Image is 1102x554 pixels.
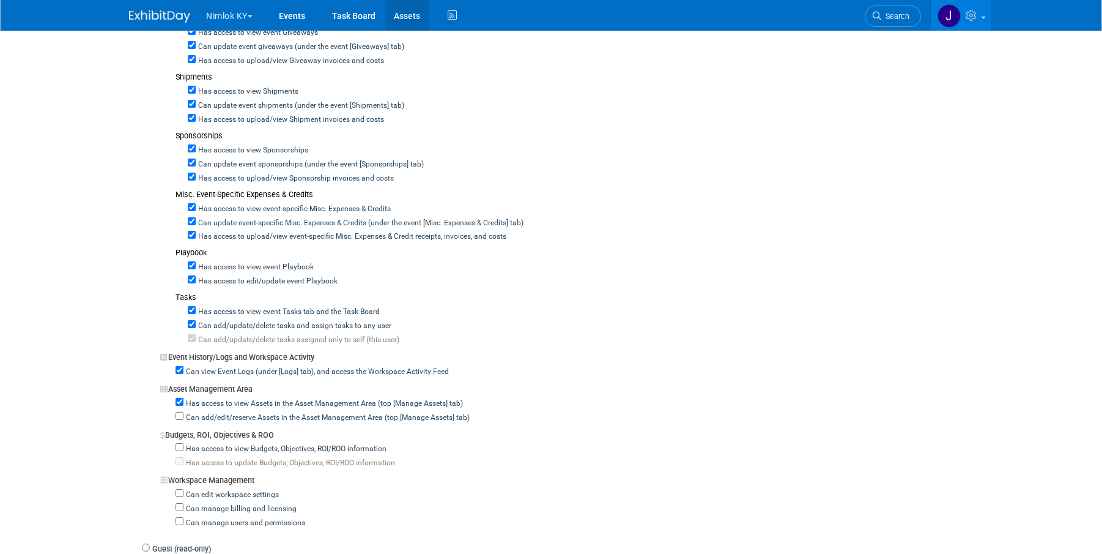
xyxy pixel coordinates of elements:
[196,114,384,125] label: Has access to upload/view Shipment invoices and costs
[196,321,391,332] label: Can add/update/delete tasks and assign tasks to any user
[196,159,424,170] label: Can update event sponsorships (under the event [Sponsorships] tab)
[196,100,404,111] label: Can update event shipments (under the event [Shipments] tab)
[881,12,909,21] span: Search
[176,72,969,83] div: Shipments
[196,262,314,273] label: Has access to view event Playbook
[196,307,380,318] label: Has access to view event Tasks tab and the Task Board
[160,346,969,364] div: Event History/Logs and Workspace Activity
[196,231,506,242] label: Has access to upload/view event-specific Misc. Expenses & Credit receipts, invoices, and costs
[196,86,298,97] label: Has access to view Shipments
[196,276,338,287] label: Has access to edit/update event Playbook
[183,367,449,378] label: Can view Event Logs (under [Logs] tab), and access the Workspace Activity Feed
[160,424,969,441] div: Budgets, ROI, Objectives & ROO
[196,218,523,229] label: Can update event-specific Misc. Expenses & Credits (under the event [Misc. Expenses & Credits] tab)
[196,145,308,156] label: Has access to view Sponsorships
[176,189,969,201] div: Misc. Event-Specific Expenses & Credits
[196,335,399,346] label: Can add/update/delete tasks assigned only to self (this user)
[160,378,969,395] div: Asset Management Area
[183,413,470,424] label: Can add/edit/reserve Assets in the Asset Management Area (top [Manage Assets] tab)
[196,42,404,53] label: Can update event giveaways (under the event [Giveaways] tab)
[183,490,279,501] label: Can edit workspace settings
[196,173,394,184] label: Has access to upload/view Sponsorship invoices and costs
[196,28,318,39] label: Has access to view event Giveaways
[176,292,969,304] div: Tasks
[196,204,391,215] label: Has access to view event-specific Misc. Expenses & Credits
[160,469,969,487] div: Workspace Management
[937,4,961,28] img: Jamie Dunn
[865,6,921,27] a: Search
[176,247,969,259] div: Playbook
[176,130,969,142] div: Sponsorships
[183,518,305,529] label: Can manage users and permissions
[196,56,384,67] label: Has access to upload/view Giveaway invoices and costs
[129,10,190,23] img: ExhibitDay
[183,399,463,410] label: Has access to view Assets in the Asset Management Area (top [Manage Assets] tab)
[183,504,297,515] label: Can manage billing and licensing
[183,444,386,455] label: Has access to view Budgets, Objectives, ROI/ROO information
[183,458,395,469] label: Has access to update Budgets, Objectives, ROI/ROO information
